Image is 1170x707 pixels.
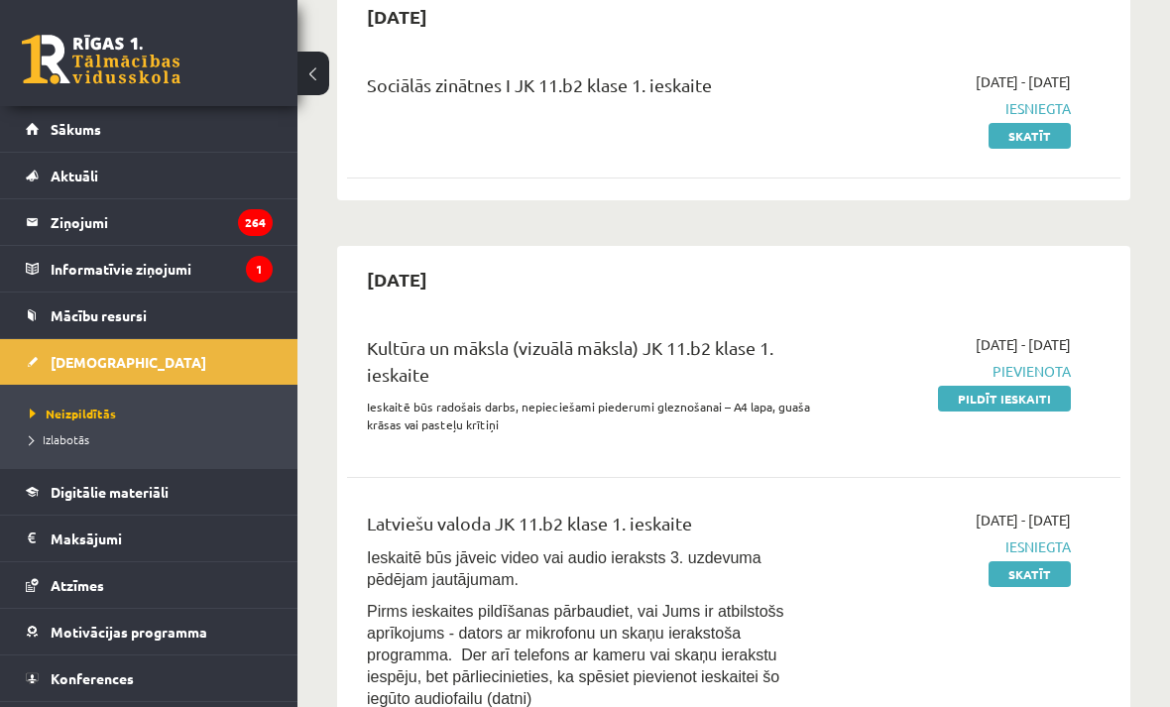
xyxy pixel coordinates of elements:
[856,361,1071,382] span: Pievienota
[26,562,273,608] a: Atzīmes
[26,655,273,701] a: Konferences
[976,510,1071,530] span: [DATE] - [DATE]
[51,483,169,501] span: Digitālie materiāli
[51,199,273,245] legend: Ziņojumi
[26,609,273,654] a: Motivācijas programma
[51,576,104,594] span: Atzīmes
[367,510,826,546] div: Latviešu valoda JK 11.b2 klase 1. ieskaite
[26,153,273,198] a: Aktuāli
[51,516,273,561] legend: Maksājumi
[26,199,273,245] a: Ziņojumi264
[51,353,206,371] span: [DEMOGRAPHIC_DATA]
[856,98,1071,119] span: Iesniegta
[856,536,1071,557] span: Iesniegta
[30,406,116,421] span: Neizpildītās
[989,561,1071,587] a: Skatīt
[347,256,447,302] h2: [DATE]
[238,209,273,236] i: 264
[26,293,273,338] a: Mācību resursi
[30,431,89,447] span: Izlabotās
[367,549,761,588] span: Ieskaitē būs jāveic video vai audio ieraksts 3. uzdevuma pēdējam jautājumam.
[51,306,147,324] span: Mācību resursi
[51,669,134,687] span: Konferences
[367,71,826,108] div: Sociālās zinātnes I JK 11.b2 klase 1. ieskaite
[26,469,273,515] a: Digitālie materiāli
[30,405,278,422] a: Neizpildītās
[30,430,278,448] a: Izlabotās
[26,246,273,292] a: Informatīvie ziņojumi1
[51,246,273,292] legend: Informatīvie ziņojumi
[989,123,1071,149] a: Skatīt
[51,120,101,138] span: Sākums
[26,106,273,152] a: Sākums
[51,167,98,184] span: Aktuāli
[51,623,207,641] span: Motivācijas programma
[367,603,784,707] span: Pirms ieskaites pildīšanas pārbaudiet, vai Jums ir atbilstošs aprīkojums - dators ar mikrofonu un...
[26,516,273,561] a: Maksājumi
[246,256,273,283] i: 1
[367,334,826,398] div: Kultūra un māksla (vizuālā māksla) JK 11.b2 klase 1. ieskaite
[367,398,826,433] p: Ieskaitē būs radošais darbs, nepieciešami piederumi gleznošanai – A4 lapa, guaša krāsas vai paste...
[26,339,273,385] a: [DEMOGRAPHIC_DATA]
[22,35,180,84] a: Rīgas 1. Tālmācības vidusskola
[976,334,1071,355] span: [DATE] - [DATE]
[938,386,1071,412] a: Pildīt ieskaiti
[976,71,1071,92] span: [DATE] - [DATE]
